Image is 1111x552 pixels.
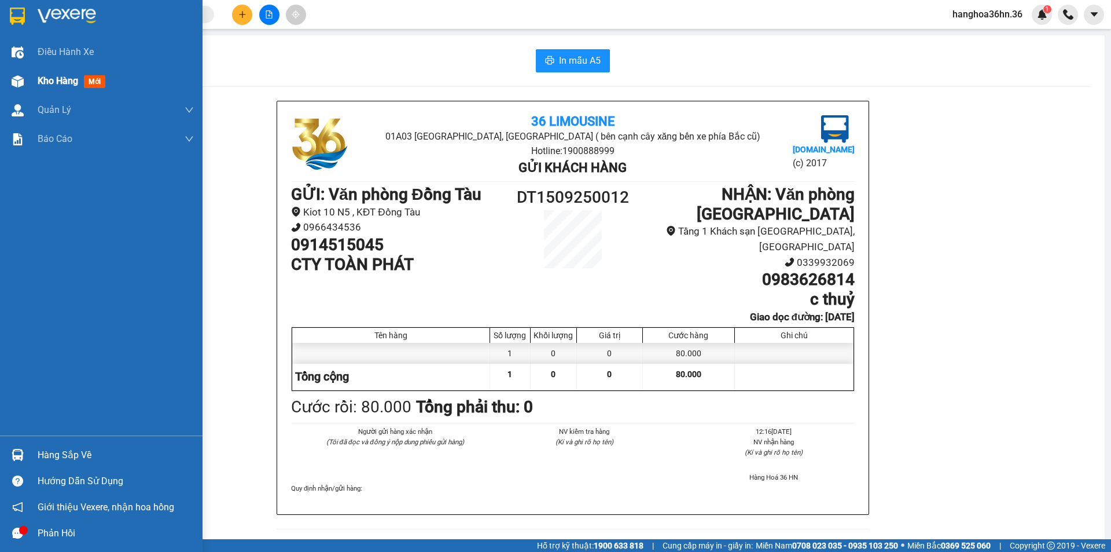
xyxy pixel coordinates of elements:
span: aim [292,10,300,19]
img: logo.jpg [14,14,72,72]
div: 0 [531,343,577,364]
li: 12:16[DATE] [693,426,855,437]
button: aim [286,5,306,25]
span: Tổng cộng [295,370,349,383]
span: In mẫu A5 [559,53,601,68]
b: 36 Limousine [122,13,205,28]
span: Quản Lý [38,103,71,117]
h1: DT1509250012 [502,185,643,210]
span: Điều hành xe [38,45,94,59]
div: Khối lượng [534,331,573,340]
div: 1 [490,343,531,364]
li: Tầng 1 Khách sạn [GEOGRAPHIC_DATA], [GEOGRAPHIC_DATA] [643,224,855,254]
sup: 1 [1043,5,1051,13]
img: solution-icon [12,133,24,145]
span: message [12,528,23,539]
li: Người gửi hàng xác nhận [314,426,476,437]
img: warehouse-icon [12,46,24,59]
button: plus [232,5,252,25]
b: Tổng phải thu: 0 [416,397,533,416]
h1: CTY TOÀN PHÁT [291,255,502,275]
li: NV kiểm tra hàng [503,426,665,437]
div: Tên hàng [295,331,487,340]
div: Số lượng [493,331,527,340]
img: phone-icon [1063,9,1073,20]
li: 01A03 [GEOGRAPHIC_DATA], [GEOGRAPHIC_DATA] ( bên cạnh cây xăng bến xe phía Bắc cũ) [64,28,263,72]
span: 0 [551,370,555,379]
span: ⚪️ [901,543,904,548]
div: Ghi chú [738,331,851,340]
div: 80.000 [643,343,735,364]
div: Hàng sắp về [38,447,194,464]
i: (Kí và ghi rõ họ tên) [555,438,613,446]
li: 0966434536 [291,220,502,235]
div: Giá trị [580,331,639,340]
span: 80.000 [676,370,701,379]
h1: 0914515045 [291,235,502,255]
button: caret-down [1084,5,1104,25]
img: logo-vxr [10,8,25,25]
div: Quy định nhận/gửi hàng : [291,483,855,493]
span: Giới thiệu Vexere, nhận hoa hồng [38,500,174,514]
span: down [185,134,194,144]
li: Hotline: 1900888999 [385,144,760,158]
div: 0 [577,343,643,364]
h1: c thuỷ [643,290,855,309]
img: warehouse-icon [12,75,24,87]
span: phone [291,222,301,232]
span: notification [12,502,23,513]
span: Báo cáo [38,131,72,146]
b: Giao dọc đường: [DATE] [750,311,855,323]
div: Hướng dẫn sử dụng [38,473,194,490]
div: Cước hàng [646,331,731,340]
div: Cước rồi : 80.000 [291,394,411,420]
span: 1 [507,370,512,379]
span: Hỗ trợ kỹ thuật: [537,539,643,552]
b: Gửi khách hàng [518,160,627,175]
span: environment [666,226,676,236]
b: 36 Limousine [531,114,615,129]
span: Miền Bắc [907,539,991,552]
span: Kho hàng [38,75,78,86]
img: warehouse-icon [12,104,24,116]
span: caret-down [1089,9,1099,20]
b: [DOMAIN_NAME] [793,145,855,154]
h1: 0983626814 [643,270,855,290]
span: phone [785,257,794,267]
span: copyright [1047,542,1055,550]
strong: 0708 023 035 - 0935 103 250 [792,541,898,550]
li: 0339932069 [643,255,855,270]
span: file-add [265,10,273,19]
span: 1 [1045,5,1049,13]
img: warehouse-icon [12,449,24,461]
li: (c) 2017 [793,156,855,170]
strong: 1900 633 818 [594,541,643,550]
i: (Kí và ghi rõ họ tên) [745,448,803,456]
li: NV nhận hàng [693,437,855,447]
img: logo.jpg [821,115,849,143]
li: Hotline: 1900888999 [64,72,263,86]
li: Kiot 10 N5 , KĐT Đồng Tàu [291,204,502,220]
span: | [999,539,1001,552]
img: logo.jpg [291,115,349,173]
span: down [185,105,194,115]
i: (Tôi đã đọc và đồng ý nộp dung phiếu gửi hàng) [326,438,464,446]
button: file-add [259,5,279,25]
span: environment [291,207,301,217]
li: 01A03 [GEOGRAPHIC_DATA], [GEOGRAPHIC_DATA] ( bên cạnh cây xăng bến xe phía Bắc cũ) [385,129,760,144]
span: plus [238,10,247,19]
li: Hàng Hoá 36 HN [693,472,855,482]
span: | [652,539,654,552]
span: question-circle [12,476,23,487]
strong: 0369 525 060 [941,541,991,550]
b: NHẬN : Văn phòng [GEOGRAPHIC_DATA] [697,185,855,224]
b: GỬI : Văn phòng Đồng Tàu [291,185,481,204]
span: hanghoa36hn.36 [943,7,1032,21]
span: mới [84,75,105,88]
span: Cung cấp máy in - giấy in: [663,539,753,552]
span: printer [545,56,554,67]
img: icon-new-feature [1037,9,1047,20]
span: 0 [607,370,612,379]
div: Phản hồi [38,525,194,542]
button: printerIn mẫu A5 [536,49,610,72]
